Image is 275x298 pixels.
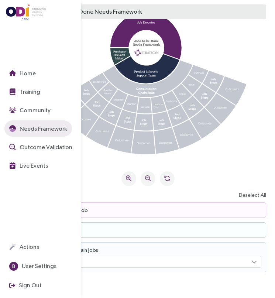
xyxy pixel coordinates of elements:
span: Training [18,87,40,96]
span: B [12,262,15,271]
h3: Jobs-to-be-Done Needs Framework [9,4,245,19]
span: Home [18,69,36,78]
img: Outcome Validation [9,144,16,150]
span: Live Events [18,161,48,170]
span: User Settings [20,261,56,271]
button: Actions [4,239,44,255]
button: Needs Framework [4,120,72,137]
img: Actions [9,244,16,250]
button: Outcome Validation [4,139,77,155]
button: Training [4,83,45,100]
img: Community [9,107,16,113]
button: Community [4,102,55,118]
span: Sign Out [17,281,42,290]
button: Deselect All [218,191,245,199]
span: Needs Framework [18,124,67,133]
button: Sign Out [4,277,47,294]
span: Community [18,106,51,115]
img: Training [9,88,16,95]
span: Financial Job [23,227,50,233]
img: ODIpro [6,4,47,20]
img: JTBD Needs Framework [9,125,16,132]
button: BUser Settings [4,258,61,274]
h4: Jobs [9,191,21,199]
span: Outcome Validation [18,143,72,152]
img: Live Events [9,162,16,169]
span: Actions [18,242,39,251]
button: Home [4,65,41,81]
span: Core Functional Job [23,207,67,213]
span: Consumption Chain Jobs [23,247,78,253]
button: Live Events [4,157,53,174]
